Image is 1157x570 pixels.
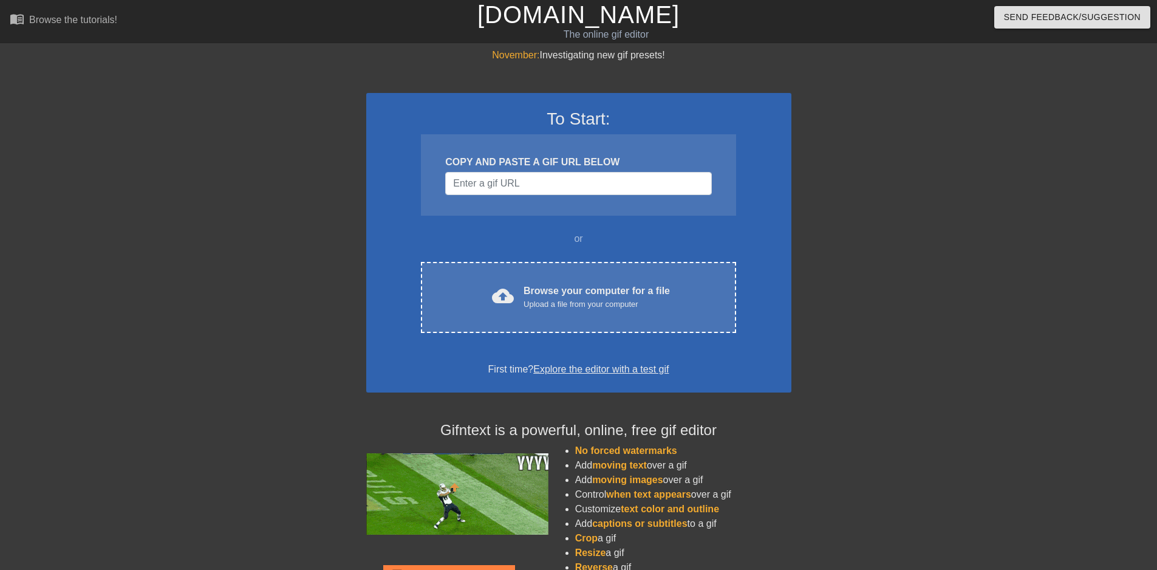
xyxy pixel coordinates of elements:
[398,232,760,246] div: or
[575,487,791,502] li: Control over a gif
[575,531,791,546] li: a gif
[533,364,669,374] a: Explore the editor with a test gif
[492,285,514,307] span: cloud_upload
[392,27,821,42] div: The online gif editor
[575,458,791,473] li: Add over a gif
[592,475,663,485] span: moving images
[1004,10,1141,25] span: Send Feedback/Suggestion
[10,12,117,30] a: Browse the tutorials!
[592,460,647,470] span: moving text
[29,15,117,25] div: Browse the tutorials!
[366,422,791,439] h4: Gifntext is a powerful, online, free gif editor
[575,502,791,517] li: Customize
[445,155,711,170] div: COPY AND PASTE A GIF URL BELOW
[366,48,791,63] div: Investigating new gif presets!
[366,453,548,535] img: football_small.gif
[492,50,539,60] span: November:
[575,517,791,531] li: Add to a gif
[994,6,1150,29] button: Send Feedback/Suggestion
[524,284,670,311] div: Browse your computer for a file
[575,548,606,558] span: Resize
[382,362,776,377] div: First time?
[477,1,680,28] a: [DOMAIN_NAME]
[524,298,670,311] div: Upload a file from your computer
[592,518,687,529] span: captions or subtitles
[445,172,711,195] input: Username
[575,533,598,543] span: Crop
[621,504,719,514] span: text color and outline
[575,445,677,456] span: No forced watermarks
[606,489,691,500] span: when text appears
[382,109,776,129] h3: To Start:
[10,12,24,26] span: menu_book
[575,473,791,487] li: Add over a gif
[575,546,791,560] li: a gif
